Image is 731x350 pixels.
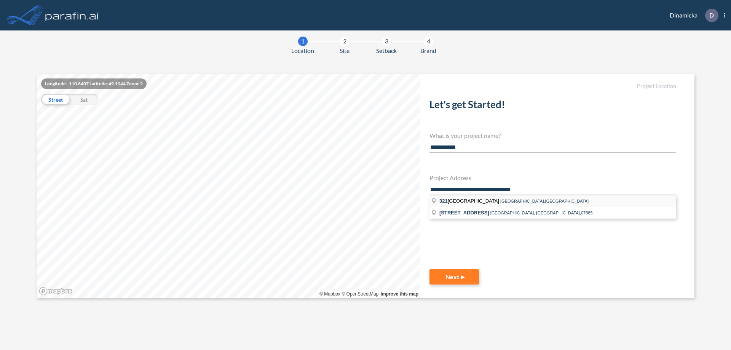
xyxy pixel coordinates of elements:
button: Next [429,269,479,284]
div: Dinamicka [658,9,725,22]
h5: Project Location [429,83,676,89]
span: [GEOGRAPHIC_DATA] [439,198,500,204]
div: 4 [424,37,433,46]
div: Sat [70,94,98,105]
h4: What is your project name? [429,132,676,139]
div: Street [41,94,70,105]
span: [STREET_ADDRESS] [439,210,489,216]
div: 2 [340,37,350,46]
a: OpenStreetMap [342,291,378,297]
span: Location [291,46,314,55]
canvas: Map [37,74,420,298]
p: D [709,12,714,19]
span: [GEOGRAPHIC_DATA],[GEOGRAPHIC_DATA] [500,199,589,203]
span: Setback [376,46,397,55]
span: [GEOGRAPHIC_DATA], [GEOGRAPHIC_DATA],07885 [490,211,593,215]
span: 321 [439,198,448,204]
a: Mapbox [319,291,340,297]
div: 3 [382,37,391,46]
a: Mapbox homepage [39,287,72,296]
span: Site [340,46,350,55]
div: Longitude: -110.8407 Latitude: 49.1044 Zoom: 2 [41,78,147,89]
div: 1 [298,37,308,46]
a: Improve this map [381,291,418,297]
h2: Let's get Started! [429,99,676,113]
h4: Project Address [429,174,676,181]
span: Brand [420,46,436,55]
img: logo [44,8,100,23]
